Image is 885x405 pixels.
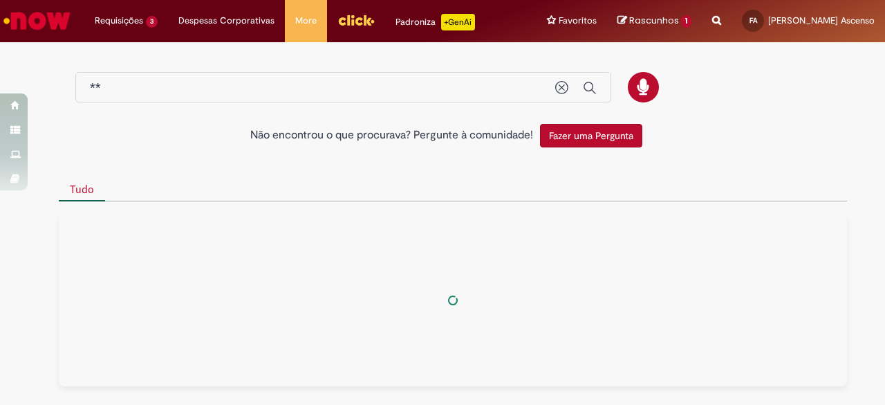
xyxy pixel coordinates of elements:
[559,14,597,28] span: Favoritos
[681,15,691,28] span: 1
[146,16,158,28] span: 3
[768,15,875,26] span: [PERSON_NAME] Ascenso
[395,14,475,30] div: Padroniza
[95,14,143,28] span: Requisições
[540,124,642,147] button: Fazer uma Pergunta
[59,215,847,386] div: Tudo
[629,14,679,27] span: Rascunhos
[295,14,317,28] span: More
[749,16,757,25] span: FA
[441,14,475,30] p: +GenAi
[1,7,73,35] img: ServiceNow
[250,129,533,142] h2: Não encontrou o que procurava? Pergunte à comunidade!
[617,15,691,28] a: Rascunhos
[337,10,375,30] img: click_logo_yellow_360x200.png
[178,14,274,28] span: Despesas Corporativas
